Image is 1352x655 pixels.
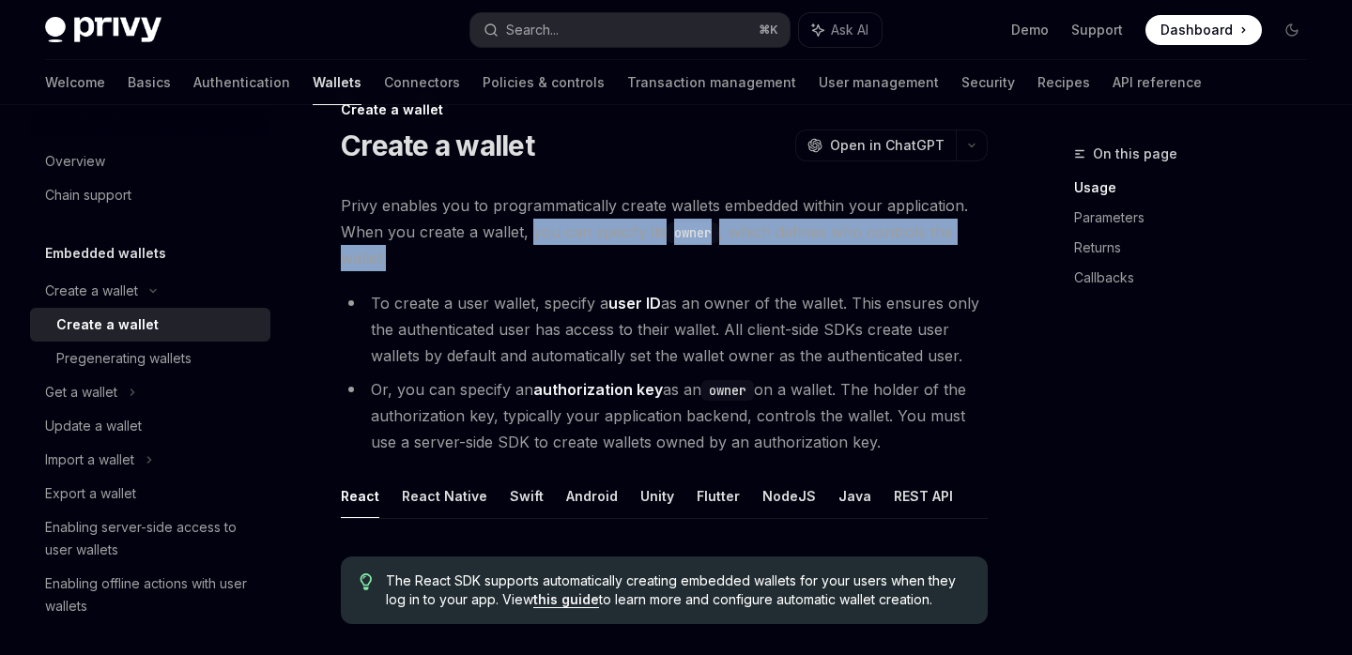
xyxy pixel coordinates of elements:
a: Pregenerating wallets [30,342,270,375]
a: API reference [1113,60,1202,105]
div: Create a wallet [45,280,138,302]
div: Export a wallet [45,482,136,505]
span: Ask AI [831,21,868,39]
a: this guide [533,591,599,608]
div: Enabling offline actions with user wallets [45,572,259,617]
button: REST API [894,474,953,518]
code: owner [701,380,754,401]
span: On this page [1093,143,1177,165]
li: Or, you can specify an as an on a wallet. The holder of the authorization key, typically your app... [341,376,988,455]
div: Get a wallet [45,381,117,404]
span: Privy enables you to programmatically create wallets embedded within your application. When you c... [341,192,988,271]
button: Toggle dark mode [1277,15,1307,45]
a: Returns [1074,233,1322,263]
div: Overview [45,150,105,173]
a: Security [961,60,1015,105]
a: Callbacks [1074,263,1322,293]
a: Welcome [45,60,105,105]
a: Dashboard [1145,15,1262,45]
a: Support [1071,21,1123,39]
a: Enabling offline actions with user wallets [30,567,270,623]
a: Policies & controls [483,60,605,105]
h5: Embedded wallets [45,242,166,265]
span: Dashboard [1160,21,1233,39]
img: dark logo [45,17,161,43]
a: Recipes [1037,60,1090,105]
button: Swift [510,474,544,518]
button: Java [838,474,871,518]
a: Chain support [30,178,270,212]
div: Create a wallet [341,100,988,119]
div: Enabling server-side access to user wallets [45,516,259,561]
a: Usage [1074,173,1322,203]
div: Search... [506,19,559,41]
code: owner [667,222,719,243]
div: Chain support [45,184,131,206]
button: Ask AI [799,13,882,47]
div: Update a wallet [45,415,142,437]
button: Flutter [697,474,740,518]
span: Open in ChatGPT [830,136,945,155]
li: To create a user wallet, specify a as an owner of the wallet. This ensures only the authenticated... [341,290,988,369]
a: Connectors [384,60,460,105]
svg: Tip [360,573,373,590]
a: User management [819,60,939,105]
button: NodeJS [762,474,816,518]
h1: Create a wallet [341,129,534,162]
a: Transaction management [627,60,796,105]
div: Create a wallet [56,313,159,336]
a: Basics [128,60,171,105]
strong: user ID [608,294,661,312]
a: Authentication [193,60,290,105]
a: Parameters [1074,203,1322,233]
button: Open in ChatGPT [795,129,956,161]
button: React [341,474,379,518]
a: Wallets [313,60,361,105]
a: Demo [1011,21,1049,39]
a: Export a wallet [30,477,270,510]
button: Android [566,474,618,518]
a: Overview [30,145,270,178]
div: Import a wallet [45,449,134,471]
span: The React SDK supports automatically creating embedded wallets for your users when they log in to... [386,571,969,609]
a: Update a wallet [30,409,270,443]
button: React Native [402,474,487,518]
div: Pregenerating wallets [56,347,192,370]
a: Create a wallet [30,308,270,342]
button: Unity [640,474,674,518]
button: Search...⌘K [470,13,789,47]
a: Enabling server-side access to user wallets [30,510,270,567]
span: ⌘ K [759,23,778,38]
strong: authorization key [533,380,663,399]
